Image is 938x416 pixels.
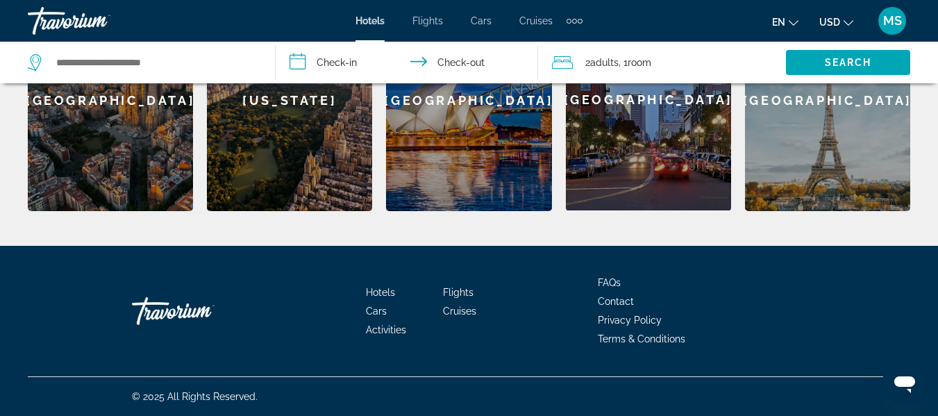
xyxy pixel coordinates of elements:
span: Room [628,57,651,68]
button: Change language [772,12,798,32]
a: Cruises [443,306,476,317]
a: Travorium [132,290,271,332]
a: FAQs [598,277,621,288]
span: en [772,17,785,28]
a: Privacy Policy [598,315,662,326]
button: User Menu [874,6,910,35]
button: Travelers: 2 adults, 0 children [538,42,786,83]
button: Search [786,50,910,75]
button: Change currency [819,12,853,32]
span: USD [819,17,840,28]
a: Cruises [519,15,553,26]
a: Travorium [28,3,167,39]
a: Hotels [355,15,385,26]
iframe: Button to launch messaging window [882,360,927,405]
span: © 2025 All Rights Reserved. [132,391,258,402]
a: Hotels [366,287,395,298]
button: Extra navigation items [567,10,583,32]
a: Cars [366,306,387,317]
a: Flights [412,15,443,26]
a: Activities [366,324,406,335]
a: Cars [471,15,492,26]
span: 2 [585,53,619,72]
a: Terms & Conditions [598,333,685,344]
button: Check in and out dates [276,42,537,83]
a: Flights [443,287,474,298]
a: Contact [598,296,634,307]
span: , 1 [619,53,651,72]
span: Adults [590,57,619,68]
span: MS [883,14,902,28]
span: Search [825,57,872,68]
